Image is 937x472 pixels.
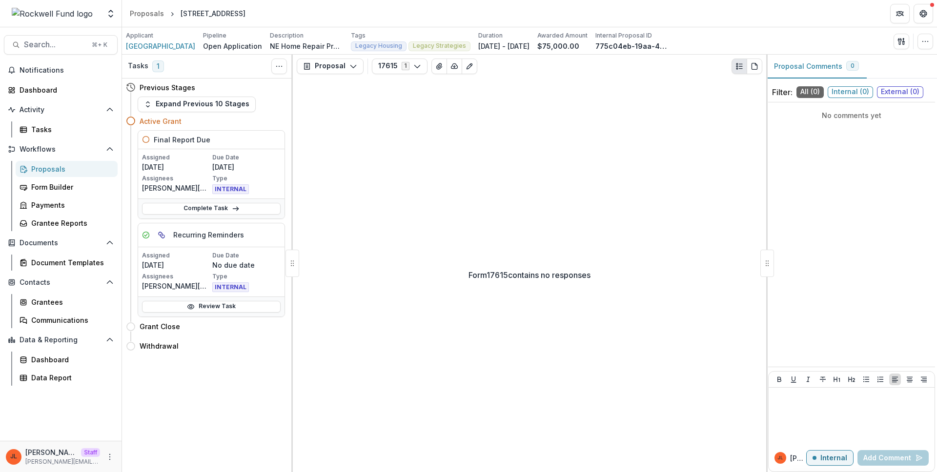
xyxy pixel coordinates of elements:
[142,301,281,313] a: Review Task
[31,354,110,365] div: Dashboard
[25,457,100,466] p: [PERSON_NAME][EMAIL_ADDRESS][DOMAIN_NAME]
[595,31,652,40] p: Internal Proposal ID
[25,447,77,457] p: [PERSON_NAME]
[16,294,118,310] a: Grantees
[4,275,118,290] button: Open Contacts
[595,41,669,51] p: 775c04eb-19aa-4967-bd89-488076df5f1c
[747,59,762,74] button: PDF view
[732,59,747,74] button: Plaintext view
[4,62,118,78] button: Notifications
[16,179,118,195] a: Form Builder
[4,82,118,98] a: Dashboard
[20,85,110,95] div: Dashboard
[16,255,118,271] a: Document Templates
[142,174,210,183] p: Assignees
[20,66,114,75] span: Notifications
[154,227,169,243] button: View dependent tasks
[126,41,195,51] a: [GEOGRAPHIC_DATA]
[831,374,843,385] button: Heading 1
[142,153,210,162] p: Assigned
[142,272,210,281] p: Assignees
[138,97,256,112] button: Expand Previous 10 Stages
[478,41,530,51] p: [DATE] - [DATE]
[140,82,195,93] h4: Previous Stages
[212,260,281,270] p: No due date
[31,200,110,210] div: Payments
[126,6,249,20] nav: breadcrumb
[478,31,503,40] p: Duration
[212,282,249,292] span: INTERNAL
[270,31,304,40] p: Description
[128,62,148,70] h3: Tasks
[16,370,118,386] a: Data Report
[16,352,118,368] a: Dashboard
[796,86,824,98] span: All ( 0 )
[875,374,886,385] button: Ordered List
[140,321,180,332] h4: Grant Close
[10,453,17,460] div: Jeanne Locker
[16,197,118,213] a: Payments
[142,162,210,172] p: [DATE]
[431,59,447,74] button: View Attached Files
[889,374,901,385] button: Align Left
[806,450,854,466] button: Internal
[777,455,783,460] div: Jeanne Locker
[31,297,110,307] div: Grantees
[828,86,873,98] span: Internal ( 0 )
[142,260,210,270] p: [DATE]
[790,453,806,463] p: [PERSON_NAME]
[31,218,110,228] div: Grantee Reports
[537,41,579,51] p: $75,000.00
[126,31,153,40] p: Applicant
[20,336,102,344] span: Data & Reporting
[846,374,857,385] button: Heading 2
[4,332,118,348] button: Open Data & Reporting
[817,374,829,385] button: Strike
[270,41,343,51] p: NE Home Repair Program
[173,230,244,240] h5: Recurring Reminders
[462,59,477,74] button: Edit as form
[4,235,118,251] button: Open Documents
[20,278,102,287] span: Contacts
[31,315,110,325] div: Communications
[212,272,281,281] p: Type
[142,281,210,291] p: [PERSON_NAME][GEOGRAPHIC_DATA]
[142,203,281,215] a: Complete Task
[142,251,210,260] p: Assigned
[802,374,814,385] button: Italicize
[104,4,118,23] button: Open entity switcher
[851,62,855,69] span: 0
[12,8,93,20] img: Rockwell Fund logo
[914,4,933,23] button: Get Help
[16,312,118,328] a: Communications
[860,374,872,385] button: Bullet List
[857,450,929,466] button: Add Comment
[31,164,110,174] div: Proposals
[126,6,168,20] a: Proposals
[130,8,164,19] div: Proposals
[31,124,110,135] div: Tasks
[271,59,287,74] button: Toggle View Cancelled Tasks
[212,251,281,260] p: Due Date
[16,161,118,177] a: Proposals
[212,162,281,172] p: [DATE]
[203,41,262,51] p: Open Application
[31,373,110,383] div: Data Report
[142,183,210,193] p: [PERSON_NAME][GEOGRAPHIC_DATA]
[351,31,366,40] p: Tags
[4,102,118,118] button: Open Activity
[918,374,930,385] button: Align Right
[537,31,588,40] p: Awarded Amount
[140,341,179,351] h4: Withdrawal
[20,239,102,247] span: Documents
[24,40,86,49] span: Search...
[16,215,118,231] a: Grantee Reports
[90,39,109,50] div: ⌘ + K
[212,174,281,183] p: Type
[468,269,591,281] p: Form 17615 contains no responses
[154,135,210,145] h5: Final Report Due
[820,454,847,462] p: Internal
[772,110,931,120] p: No comments yet
[140,116,182,126] h4: Active Grant
[890,4,910,23] button: Partners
